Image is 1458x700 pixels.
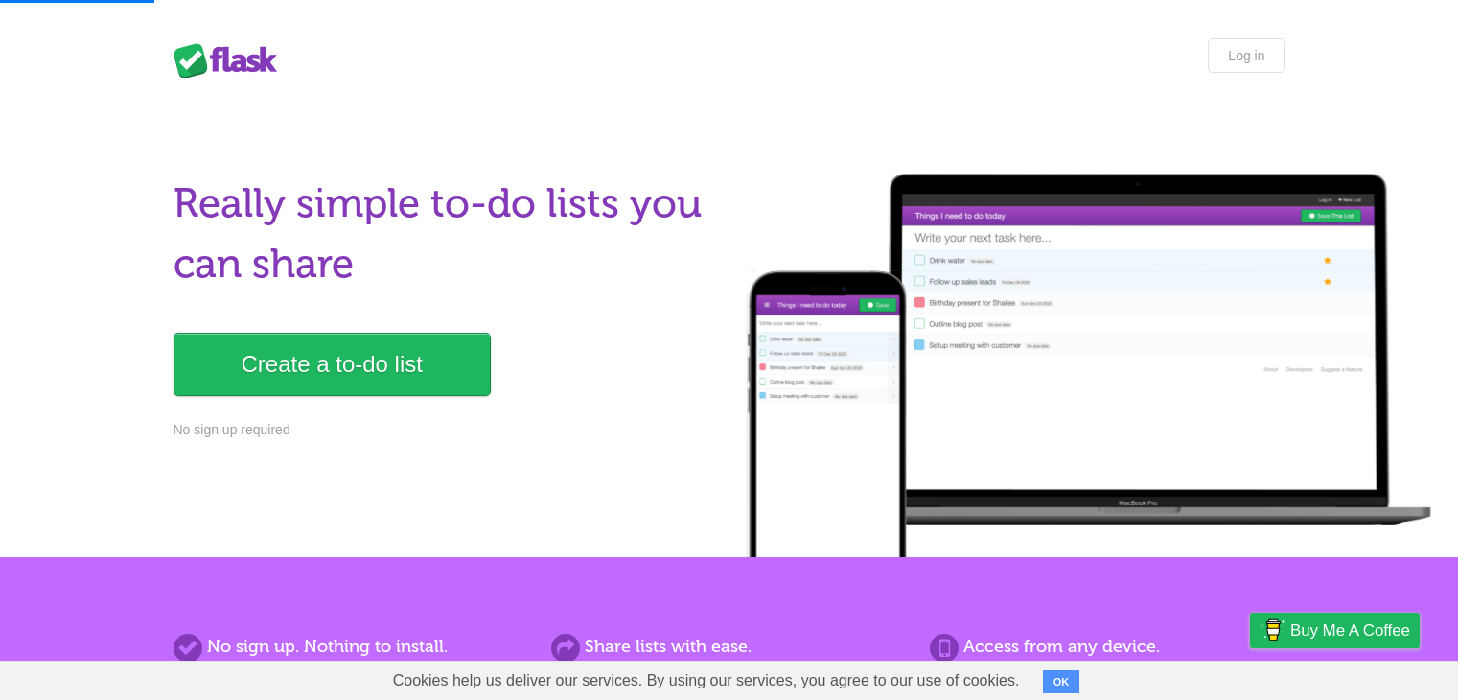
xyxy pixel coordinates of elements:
button: OK [1043,670,1080,693]
h1: Really simple to-do lists you can share [174,174,718,294]
h2: Share lists with ease. [551,634,906,660]
a: Create a to-do list [174,333,491,396]
h2: No sign up. Nothing to install. [174,634,528,660]
img: Buy me a coffee [1260,614,1285,646]
p: No sign up required [174,420,718,440]
a: Log in [1208,38,1284,73]
div: Flask Lists [174,43,289,78]
span: Buy me a coffee [1290,614,1410,647]
h2: Access from any device. [930,634,1284,660]
a: Buy me a coffee [1250,613,1420,648]
span: Cookies help us deliver our services. By using our services, you agree to our use of cookies. [374,662,1039,700]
